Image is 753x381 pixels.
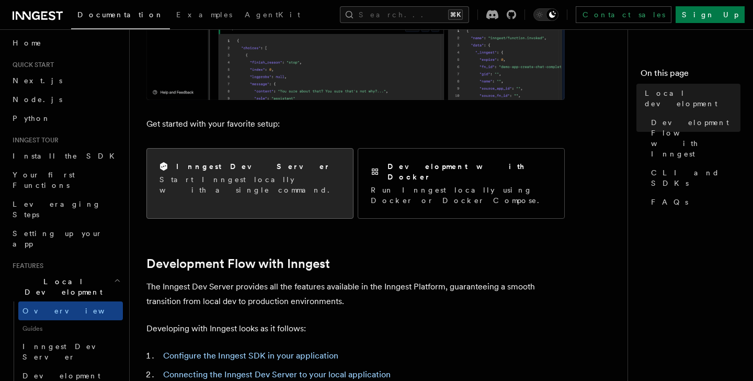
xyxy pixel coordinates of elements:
[13,38,42,48] span: Home
[13,76,62,85] span: Next.js
[676,6,745,23] a: Sign Up
[22,342,112,361] span: Inngest Dev Server
[8,61,54,69] span: Quick start
[146,279,565,309] p: The Inngest Dev Server provides all the features available in the Inngest Platform, guaranteeing ...
[159,174,340,195] p: Start Inngest locally with a single command.
[641,84,740,113] a: Local development
[176,161,330,172] h2: Inngest Dev Server
[8,262,43,270] span: Features
[651,167,740,188] span: CLI and SDKs
[647,163,740,193] a: CLI and SDKs
[8,147,123,165] a: Install the SDK
[358,148,565,219] a: Development with DockerRun Inngest locally using Docker or Docker Compose.
[651,197,688,207] span: FAQs
[387,161,552,182] h2: Development with Docker
[8,71,123,90] a: Next.js
[448,9,463,20] kbd: ⌘K
[651,117,740,159] span: Development Flow with Inngest
[340,6,469,23] button: Search...⌘K
[163,369,391,379] a: Connecting the Inngest Dev Server to your local application
[641,67,740,84] h4: On this page
[146,256,330,271] a: Development Flow with Inngest
[146,148,353,219] a: Inngest Dev ServerStart Inngest locally with a single command.
[13,171,75,189] span: Your first Functions
[77,10,164,19] span: Documentation
[8,276,114,297] span: Local Development
[8,195,123,224] a: Leveraging Steps
[13,152,121,160] span: Install the SDK
[146,117,565,131] p: Get started with your favorite setup:
[146,321,565,336] p: Developing with Inngest looks as it follows:
[8,109,123,128] a: Python
[238,3,306,28] a: AgentKit
[8,33,123,52] a: Home
[8,165,123,195] a: Your first Functions
[8,272,123,301] button: Local Development
[576,6,671,23] a: Contact sales
[13,229,102,248] span: Setting up your app
[163,351,338,361] a: Configure the Inngest SDK in your application
[22,307,130,315] span: Overview
[533,8,558,21] button: Toggle dark mode
[18,320,123,337] span: Guides
[18,301,123,320] a: Overview
[18,337,123,366] a: Inngest Dev Server
[8,90,123,109] a: Node.js
[245,10,300,19] span: AgentKit
[13,200,101,219] span: Leveraging Steps
[647,193,740,211] a: FAQs
[8,136,59,144] span: Inngest tour
[170,3,238,28] a: Examples
[645,88,740,109] span: Local development
[647,113,740,163] a: Development Flow with Inngest
[13,95,62,104] span: Node.js
[371,185,552,206] p: Run Inngest locally using Docker or Docker Compose.
[13,114,51,122] span: Python
[8,224,123,253] a: Setting up your app
[176,10,232,19] span: Examples
[71,3,170,29] a: Documentation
